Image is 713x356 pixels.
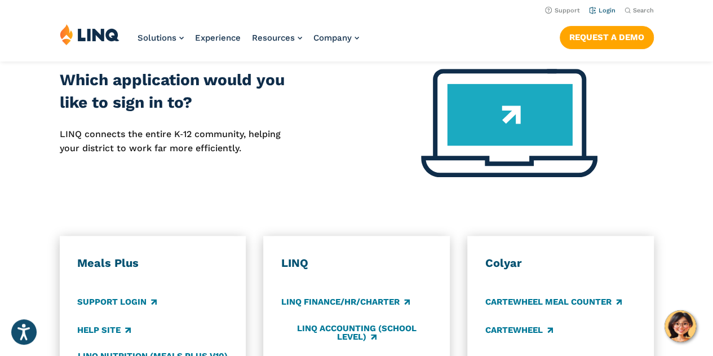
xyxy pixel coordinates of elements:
[665,310,696,342] button: Hello, have a question? Let’s chat.
[281,324,432,342] a: LINQ Accounting (school level)
[281,296,410,309] a: LINQ Finance/HR/Charter
[138,24,359,61] nav: Primary Navigation
[281,256,432,271] h3: LINQ
[545,7,580,14] a: Support
[77,296,157,309] a: Support Login
[485,324,553,336] a: CARTEWHEEL
[252,33,302,43] a: Resources
[485,296,622,309] a: CARTEWHEEL Meal Counter
[589,7,615,14] a: Login
[252,33,295,43] span: Resources
[60,24,119,45] img: LINQ | K‑12 Software
[138,33,184,43] a: Solutions
[625,6,654,15] button: Open Search Bar
[138,33,176,43] span: Solutions
[313,33,352,43] span: Company
[485,256,636,271] h3: Colyar
[77,324,131,336] a: Help Site
[77,256,228,271] h3: Meals Plus
[633,7,654,14] span: Search
[195,33,241,43] a: Experience
[560,24,654,49] nav: Button Navigation
[60,128,297,155] p: LINQ connects the entire K‑12 community, helping your district to work far more efficiently.
[313,33,359,43] a: Company
[60,69,297,114] h2: Which application would you like to sign in to?
[560,26,654,49] a: Request a Demo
